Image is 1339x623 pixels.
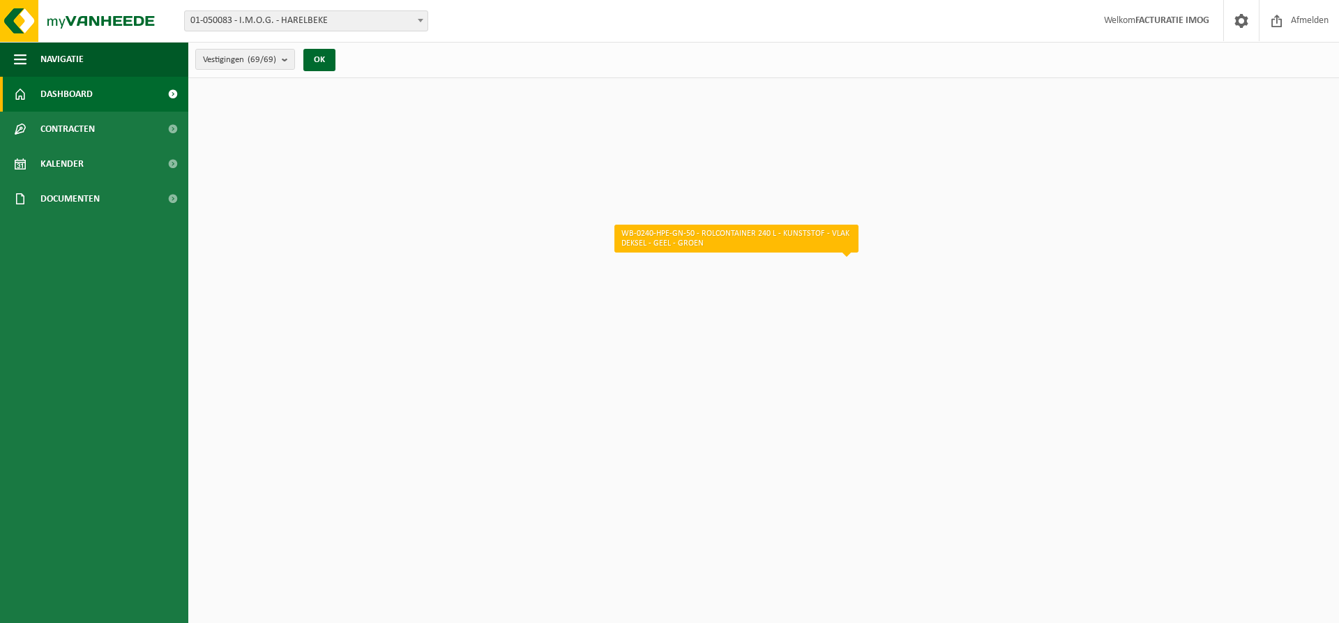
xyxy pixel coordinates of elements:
span: 01-050083 - I.M.O.G. - HARELBEKE [185,11,428,31]
button: OK [303,49,335,71]
span: Kalender [40,147,84,181]
span: Contracten [40,112,95,147]
span: 01-050083 - I.M.O.G. - HARELBEKE [184,10,428,31]
span: Documenten [40,181,100,216]
count: (69/69) [248,55,276,64]
strong: FACTURATIE IMOG [1135,15,1209,26]
span: Navigatie [40,42,84,77]
span: Dashboard [40,77,93,112]
button: Vestigingen(69/69) [195,49,295,70]
span: Vestigingen [203,50,276,70]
